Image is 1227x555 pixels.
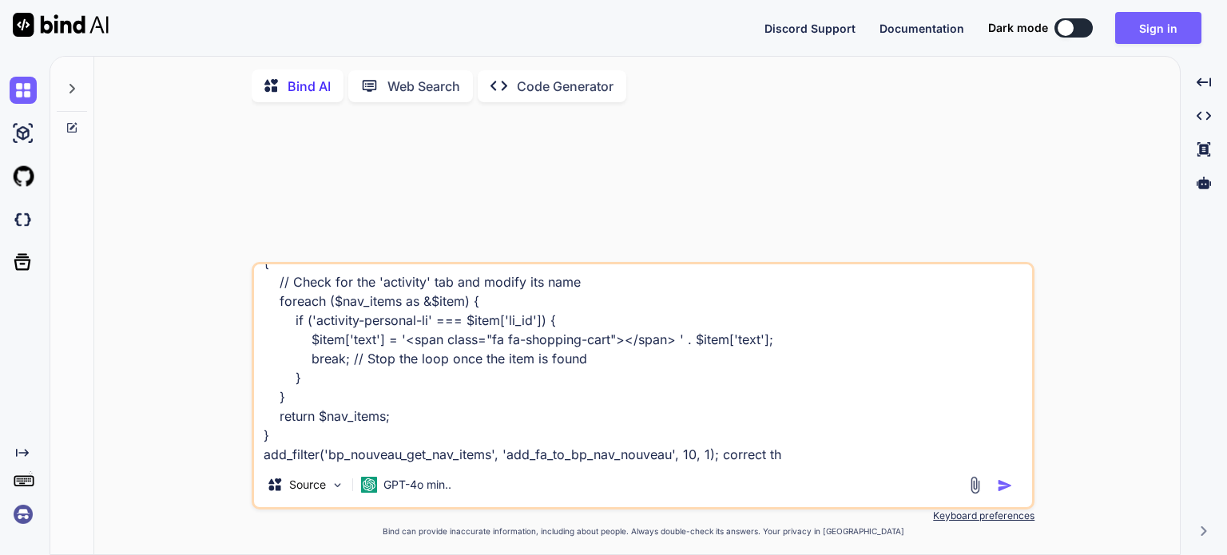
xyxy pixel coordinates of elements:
p: Bind AI [288,77,331,96]
p: Web Search [387,77,460,96]
img: attachment [966,476,984,494]
img: signin [10,501,37,528]
p: Source [289,477,326,493]
span: Discord Support [764,22,856,35]
img: githubLight [10,163,37,190]
textarea: function add_fa_to_bp_nav_nouveau($nav_items) { // Check for the 'activity' tab and modify its na... [254,264,1032,462]
span: Documentation [880,22,964,35]
p: Keyboard preferences [252,509,1034,522]
p: Bind can provide inaccurate information, including about people. Always double-check its answers.... [252,525,1034,537]
img: GPT-4o mini [361,477,377,493]
p: Code Generator [517,77,613,96]
p: GPT-4o min.. [383,477,451,493]
button: Discord Support [764,20,856,37]
span: Dark mode [988,20,1048,36]
img: Pick Models [331,478,344,492]
button: Sign in [1115,12,1201,44]
img: chat [10,77,37,104]
button: Documentation [880,20,964,37]
img: Bind AI [13,13,109,37]
img: darkCloudIdeIcon [10,206,37,233]
img: ai-studio [10,120,37,147]
img: icon [997,478,1013,494]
